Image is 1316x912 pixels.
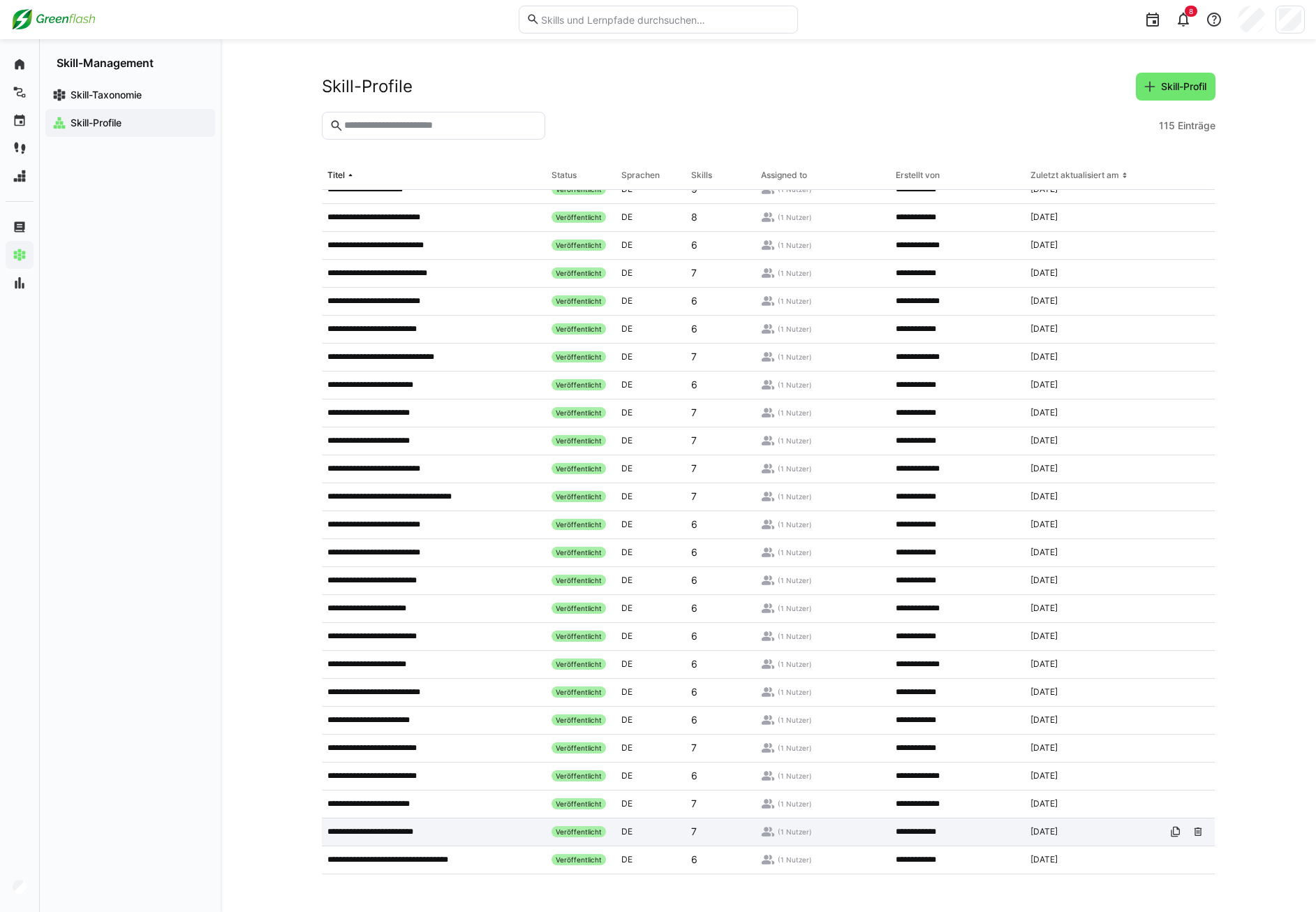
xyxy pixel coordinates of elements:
span: de [621,267,633,278]
span: de [621,798,633,809]
p: 7 [691,741,697,755]
h2: Skill-Profile [322,76,413,97]
p: 7 [691,406,697,420]
span: de [621,686,633,697]
span: [DATE] [1030,295,1058,307]
span: de [621,547,633,557]
span: (1 Nutzer) [778,212,812,222]
p: 6 [691,657,697,671]
span: Veröffentlicht [552,603,606,614]
span: Skill-Profil [1159,80,1208,94]
p: 6 [691,322,697,336]
span: Veröffentlicht [552,631,606,642]
div: Skills [691,170,712,181]
span: [DATE] [1030,547,1058,558]
span: [DATE] [1030,770,1058,781]
span: de [621,212,633,222]
span: de [621,463,633,473]
p: 7 [691,350,697,364]
span: (1 Nutzer) [778,855,812,865]
span: [DATE] [1030,212,1058,223]
span: Veröffentlicht [552,826,606,837]
span: de [621,770,633,781]
span: [DATE] [1030,659,1058,670]
span: (1 Nutzer) [778,408,812,418]
div: Sprachen [621,170,660,181]
span: de [621,491,633,501]
span: (1 Nutzer) [778,464,812,473]
span: Veröffentlicht [552,379,606,390]
button: Skill-Profil [1136,73,1215,101]
span: Veröffentlicht [552,547,606,558]
span: Veröffentlicht [552,267,606,279]
span: Veröffentlicht [552,854,606,865]
p: 6 [691,378,697,392]
span: (1 Nutzer) [778,631,812,641]
span: Veröffentlicht [552,435,606,446]
p: 7 [691,490,697,503]
p: 6 [691,545,697,559]
span: Veröffentlicht [552,323,606,334]
span: [DATE] [1030,575,1058,586]
span: Einträge [1178,119,1215,133]
span: (1 Nutzer) [778,436,812,446]
span: (1 Nutzer) [778,492,812,501]
p: 6 [691,629,697,643]
span: de [621,351,633,362]
p: 6 [691,601,697,615]
span: (1 Nutzer) [778,324,812,334]
span: de [621,603,633,613]
span: Veröffentlicht [552,686,606,698]
span: [DATE] [1030,519,1058,530]
span: [DATE] [1030,826,1058,837]
p: 6 [691,853,697,867]
span: [DATE] [1030,351,1058,362]
span: Veröffentlicht [552,659,606,670]
p: 6 [691,769,697,783]
p: 7 [691,434,697,448]
span: [DATE] [1030,798,1058,809]
span: de [621,854,633,865]
p: 8 [691,210,697,224]
span: (1 Nutzer) [778,240,812,250]
p: 7 [691,797,697,811]
span: [DATE] [1030,686,1058,698]
span: 115 [1159,119,1175,133]
span: [DATE] [1030,714,1058,726]
span: de [621,435,633,446]
span: (1 Nutzer) [778,743,812,753]
span: [DATE] [1030,379,1058,390]
span: Veröffentlicht [552,240,606,251]
span: (1 Nutzer) [778,296,812,306]
p: 6 [691,573,697,587]
span: [DATE] [1030,491,1058,502]
span: Veröffentlicht [552,519,606,530]
span: (1 Nutzer) [778,771,812,781]
p: 6 [691,294,697,308]
span: Veröffentlicht [552,351,606,362]
span: Veröffentlicht [552,295,606,307]
span: (1 Nutzer) [778,380,812,390]
span: [DATE] [1030,267,1058,279]
p: 6 [691,238,697,252]
span: de [621,631,633,641]
span: Veröffentlicht [552,770,606,781]
p: 6 [691,685,697,699]
span: Veröffentlicht [552,575,606,586]
span: (1 Nutzer) [778,352,812,362]
p: 6 [691,517,697,531]
span: [DATE] [1030,323,1058,334]
div: Erstellt von [896,170,940,181]
span: (1 Nutzer) [778,575,812,585]
span: [DATE] [1030,742,1058,753]
p: 7 [691,266,697,280]
span: (1 Nutzer) [778,799,812,809]
span: (1 Nutzer) [778,827,812,837]
span: de [621,379,633,390]
input: Skills und Lernpfade durchsuchen… [540,13,790,26]
span: Veröffentlicht [552,491,606,502]
div: Assigned to [761,170,807,181]
span: Veröffentlicht [552,212,606,223]
span: Veröffentlicht [552,407,606,418]
span: de [621,295,633,306]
